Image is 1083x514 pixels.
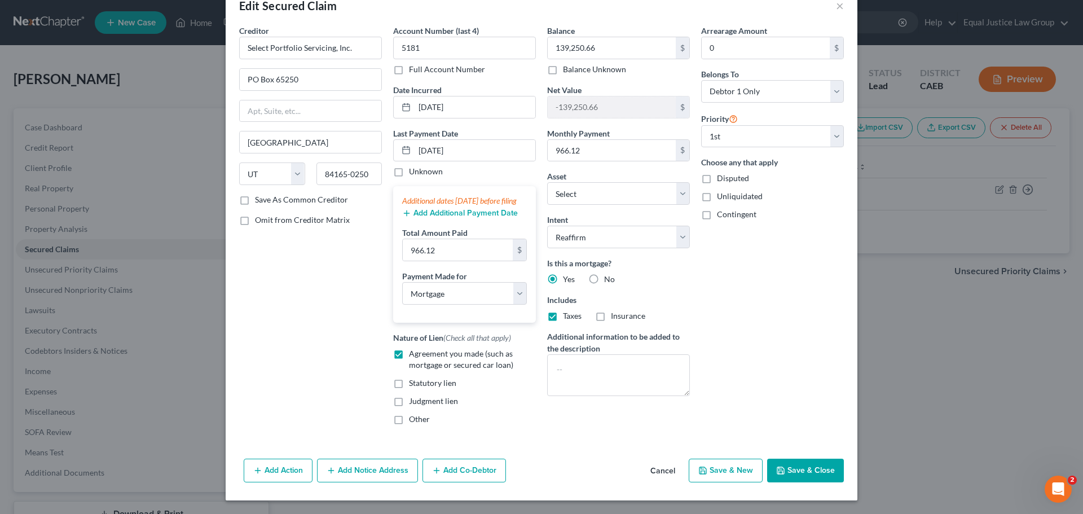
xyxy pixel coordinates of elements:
span: Insurance [611,311,645,320]
span: Yes [563,274,575,284]
input: 0.00 [702,37,830,59]
input: MM/DD/YYYY [415,140,535,161]
span: Omit from Creditor Matrix [255,215,350,225]
span: Other [409,414,430,424]
button: Save & Close [767,459,844,482]
input: Search creditor by name... [239,37,382,59]
input: Enter zip... [316,162,382,185]
input: Enter city... [240,131,381,153]
span: Asset [547,172,566,181]
label: Nature of Lien [393,332,511,344]
label: Net Value [547,84,582,96]
div: Additional dates [DATE] before filing [402,195,527,207]
button: Add Additional Payment Date [402,209,518,218]
label: Balance Unknown [563,64,626,75]
label: Full Account Number [409,64,485,75]
label: Monthly Payment [547,128,610,139]
input: XXXX [393,37,536,59]
span: Judgment lien [409,396,458,406]
iframe: Intercom live chat [1045,476,1072,503]
input: 0.00 [548,140,676,161]
input: MM/DD/YYYY [415,96,535,118]
input: Enter address... [240,69,381,90]
label: Includes [547,294,690,306]
button: Add Notice Address [317,459,418,482]
label: Is this a mortgage? [547,257,690,269]
label: Save As Common Creditor [255,194,348,205]
div: $ [830,37,843,59]
label: Arrearage Amount [701,25,767,37]
button: Add Co-Debtor [422,459,506,482]
span: No [604,274,615,284]
span: Taxes [563,311,582,320]
span: Creditor [239,26,269,36]
span: Statutory lien [409,378,456,388]
button: Cancel [641,460,684,482]
span: Belongs To [701,69,739,79]
input: 0.00 [403,239,513,261]
label: Date Incurred [393,84,442,96]
span: Agreement you made (such as mortgage or secured car loan) [409,349,513,370]
span: (Check all that apply) [443,333,511,342]
label: Total Amount Paid [402,227,468,239]
input: Apt, Suite, etc... [240,100,381,122]
span: Unliquidated [717,191,763,201]
div: $ [676,140,689,161]
div: $ [676,37,689,59]
label: Unknown [409,166,443,177]
label: Payment Made for [402,270,467,282]
label: Additional information to be added to the description [547,331,690,354]
button: Add Action [244,459,312,482]
button: Save & New [689,459,763,482]
input: 0.00 [548,37,676,59]
label: Balance [547,25,575,37]
div: $ [676,96,689,118]
span: Disputed [717,173,749,183]
label: Priority [701,112,738,125]
label: Account Number (last 4) [393,25,479,37]
label: Choose any that apply [701,156,844,168]
label: Intent [547,214,568,226]
span: Contingent [717,209,756,219]
input: 0.00 [548,96,676,118]
span: 2 [1068,476,1077,485]
div: $ [513,239,526,261]
label: Last Payment Date [393,128,458,139]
